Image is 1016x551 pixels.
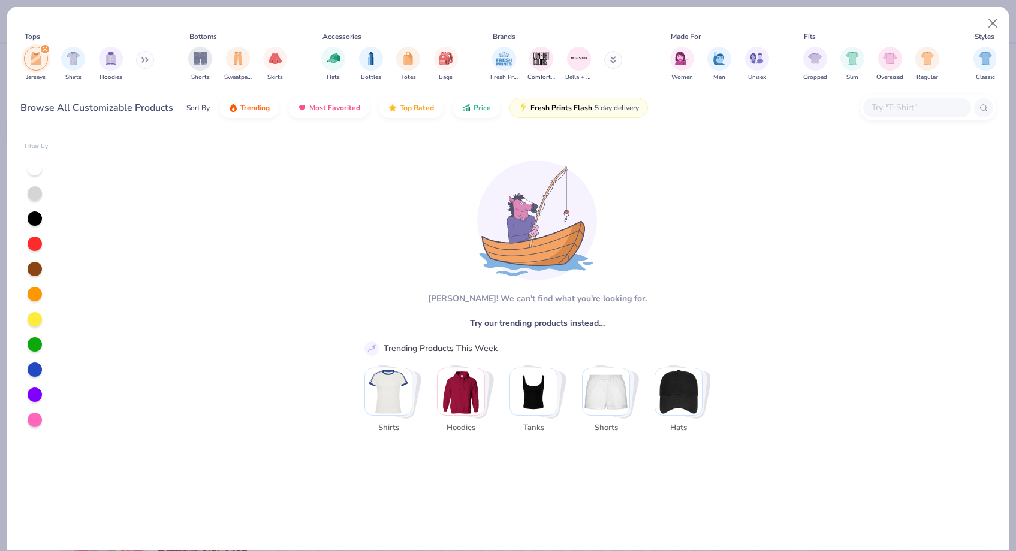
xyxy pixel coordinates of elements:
span: Unisex [748,73,766,82]
span: Shirts [65,73,82,82]
span: Tanks [514,422,553,434]
img: Hoodies Image [104,52,117,65]
div: Brands [493,31,515,42]
div: Styles [975,31,994,42]
div: filter for Slim [840,47,864,82]
span: Classic [976,73,995,82]
span: Bags [439,73,453,82]
div: filter for Fresh Prints [490,47,518,82]
img: Cropped Image [808,52,822,65]
img: Bags Image [439,52,452,65]
span: Bella + Canvas [565,73,593,82]
span: Fresh Prints Flash [530,103,592,113]
span: Top Rated [400,103,434,113]
img: Bottles Image [364,52,378,65]
img: Skirts Image [269,52,282,65]
button: filter button [359,47,383,82]
button: filter button [670,47,694,82]
img: Shorts Image [194,52,207,65]
div: Trending Products This Week [384,342,498,355]
span: Regular [916,73,938,82]
span: Hats [659,422,698,434]
button: filter button [99,47,123,82]
button: filter button [263,47,287,82]
span: Hoodies [442,422,481,434]
img: Fresh Prints Image [495,50,513,68]
button: filter button [745,47,769,82]
img: most_fav.gif [297,103,307,113]
span: Oversized [876,73,903,82]
img: Regular Image [921,52,934,65]
button: Trending [219,98,279,118]
img: flash.gif [518,103,528,113]
button: filter button [803,47,827,82]
span: Try our trending products instead… [470,317,605,329]
button: filter button [61,47,85,82]
button: Stack Card Button Tanks [509,368,565,439]
div: Fits [804,31,816,42]
img: Hats Image [327,52,340,65]
button: Close [982,12,1005,35]
button: Top Rated [379,98,443,118]
button: filter button [434,47,458,82]
div: filter for Cropped [803,47,827,82]
span: Hoodies [100,73,122,82]
span: Most Favorited [309,103,360,113]
button: Stack Card Button Hats [655,368,710,439]
span: Fresh Prints [490,73,518,82]
div: filter for Bella + Canvas [565,47,593,82]
span: Sweatpants [224,73,252,82]
span: Totes [401,73,416,82]
div: Filter By [25,142,49,151]
span: Bottles [361,73,381,82]
div: filter for Shirts [61,47,85,82]
img: Shirts [365,368,412,415]
div: filter for Skirts [263,47,287,82]
img: Bella + Canvas Image [570,50,588,68]
img: Shirts Image [67,52,80,65]
span: Jerseys [26,73,46,82]
span: Women [671,73,693,82]
button: filter button [527,47,555,82]
div: filter for Regular [915,47,939,82]
img: Totes Image [402,52,415,65]
span: Shorts [191,73,210,82]
span: Hats [327,73,340,82]
button: Stack Card Button Shirts [364,368,420,439]
img: Loading... [477,161,597,280]
button: filter button [565,47,593,82]
div: [PERSON_NAME]! We can't find what you're looking for. [428,292,647,305]
span: Slim [846,73,858,82]
img: TopRated.gif [388,103,397,113]
button: filter button [840,47,864,82]
div: Accessories [322,31,361,42]
div: Made For [671,31,701,42]
div: filter for Women [670,47,694,82]
div: filter for Hoodies [99,47,123,82]
img: Comfort Colors Image [532,50,550,68]
button: filter button [973,47,997,82]
div: Bottoms [189,31,217,42]
button: Price [453,98,500,118]
span: Men [713,73,725,82]
img: Slim Image [846,52,859,65]
div: filter for Sweatpants [224,47,252,82]
img: Classic Image [979,52,993,65]
button: filter button [490,47,518,82]
div: Browse All Customizable Products [20,101,173,115]
span: Shirts [369,422,408,434]
img: Unisex Image [750,52,764,65]
img: trend_line.gif [366,343,377,354]
div: filter for Classic [973,47,997,82]
img: Hats [655,368,702,415]
div: filter for Jerseys [24,47,48,82]
div: Tops [25,31,40,42]
button: filter button [321,47,345,82]
div: filter for Men [707,47,731,82]
span: 5 day delivery [595,101,639,115]
button: filter button [915,47,939,82]
div: Sort By [186,102,210,113]
span: Skirts [267,73,283,82]
img: Oversized Image [883,52,897,65]
input: Try "T-Shirt" [870,101,963,114]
